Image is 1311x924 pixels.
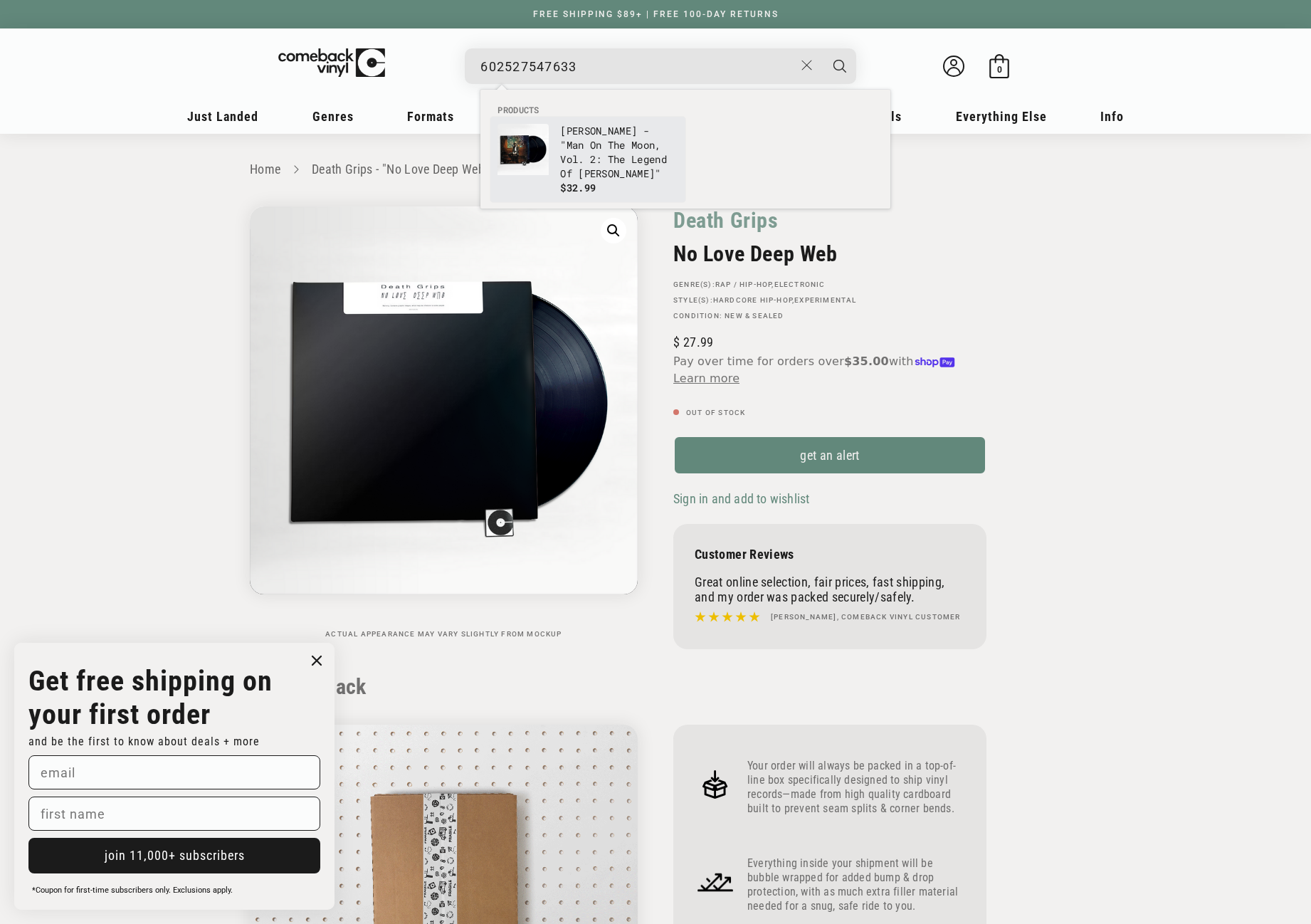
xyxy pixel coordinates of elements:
[822,48,858,84] button: Search
[250,162,280,177] a: Home
[715,280,772,288] a: Rap / Hip-Hop
[673,490,814,507] button: Sign in and add to wishlist
[32,886,233,895] span: *Coupon for first-time subscribers only. Exclusions apply.
[695,861,736,903] img: Frame_4_1.png
[673,409,986,417] p: Out of stock
[673,280,986,289] p: GENRE(S): ,
[306,650,327,671] button: Close dialog
[997,64,1002,75] span: 0
[1100,109,1124,124] span: Info
[713,296,792,304] a: Hardcore Hip-Hop
[250,159,1061,180] nav: breadcrumbs
[774,280,826,288] a: Electronic
[747,759,965,816] p: Your order will always be packed in a top-of-line box specifically designed to ship vinyl records...
[250,674,1061,700] h2: How We Pack
[747,856,965,913] p: Everything inside your shipment will be bubble wrapped for added bump & drop protection, with as ...
[695,608,760,626] img: star5.svg
[497,124,678,195] a: Kid Cudi - "Man On The Moon, Vol. 2: The Legend Of Mr. Rager" [PERSON_NAME] - "Man On The Moon, V...
[407,109,454,124] span: Formats
[480,90,890,209] div: Products
[673,296,986,305] p: STYLE(S): ,
[695,547,965,562] p: Customer Reviews
[673,436,986,475] a: get an alert
[560,181,596,194] span: $32.99
[28,797,320,831] input: first name
[673,206,779,234] a: Death Grips
[497,124,549,175] img: Kid Cudi - "Man On The Moon, Vol. 2: The Legend Of Mr. Rager"
[187,109,258,124] span: Just Landed
[28,735,260,748] span: and be the first to know about deals + more
[673,241,986,266] h2: No Love Deep Web
[794,50,821,81] button: Close
[673,335,713,350] span: 27.99
[673,335,680,350] span: $
[560,124,678,181] p: [PERSON_NAME] - "Man On The Moon, Vol. 2: The Legend Of [PERSON_NAME]"
[312,162,490,177] a: Death Grips - "No Love Deep Web"
[480,52,794,81] input: When autocomplete results are available use up and down arrows to review and enter to select
[695,764,736,805] img: Frame_4.png
[771,611,961,623] h4: [PERSON_NAME], Comeback Vinyl customer
[490,117,685,202] li: products: Kid Cudi - "Man On The Moon, Vol. 2: The Legend Of Mr. Rager"
[695,574,965,604] p: Great online selection, fair prices, fast shipping, and my order was packed securely/safely.
[519,9,793,19] a: FREE SHIPPING $89+ | FREE 100-DAY RETURNS
[28,664,273,731] strong: Get free shipping on your first order
[956,109,1047,124] span: Everything Else
[794,296,856,304] a: Experimental
[312,109,354,124] span: Genres
[673,312,986,320] p: Condition: New & Sealed
[465,48,856,84] div: Search
[673,491,809,506] span: Sign in and add to wishlist
[250,206,638,639] media-gallery: Gallery Viewer
[490,104,880,117] li: Products
[28,838,320,873] button: join 11,000+ subscribers
[250,630,638,639] p: Actual appearance may vary slightly from mockup
[28,755,320,789] input: email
